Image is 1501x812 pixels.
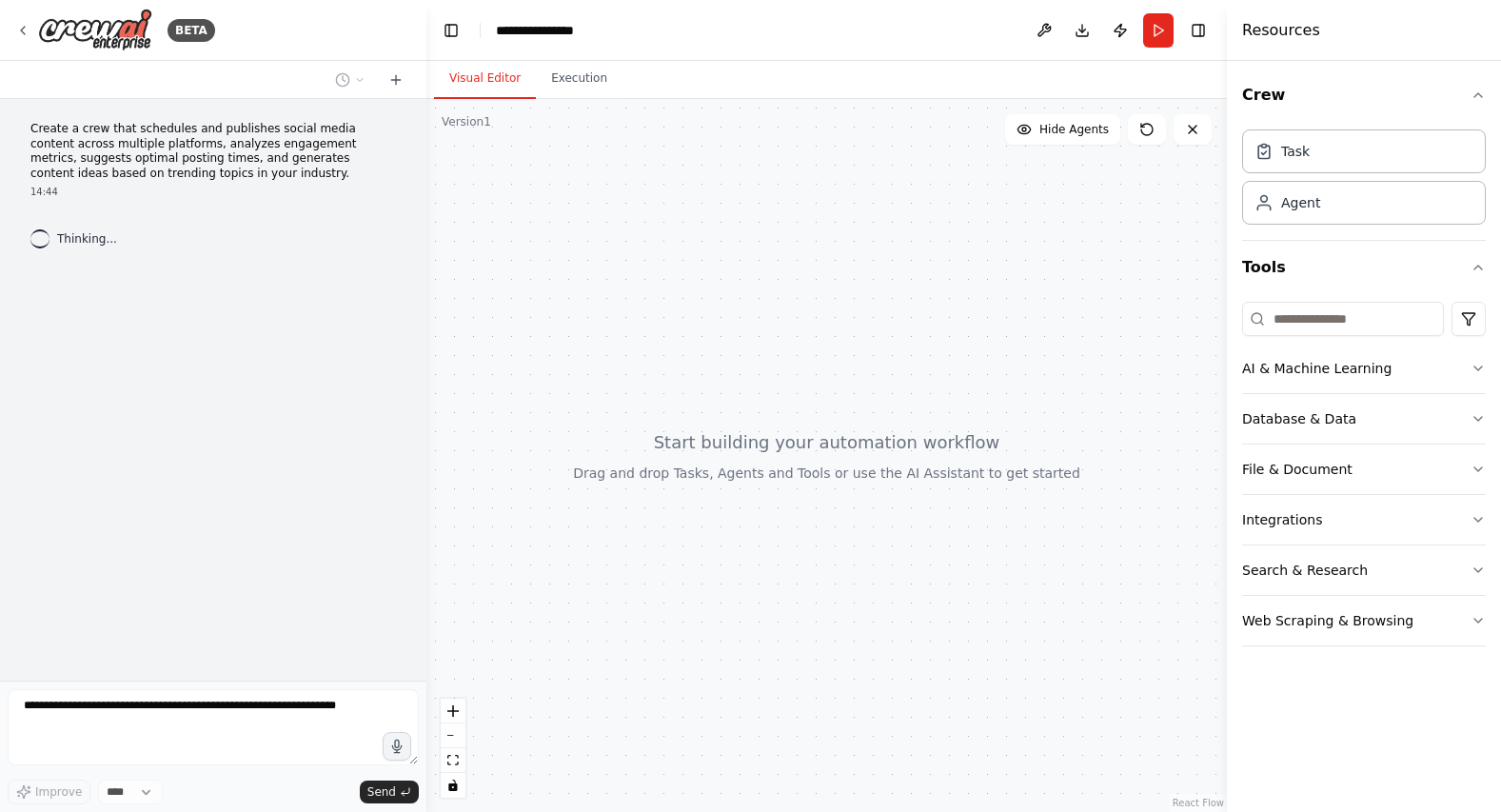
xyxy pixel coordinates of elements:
div: Tools [1242,294,1486,662]
button: Improve [8,780,90,804]
a: React Flow attribution [1173,798,1224,808]
button: AI & Machine Learning [1242,344,1486,393]
div: Web Scraping & Browsing [1242,611,1413,630]
div: React Flow controls [441,699,465,798]
button: Tools [1242,241,1486,294]
div: Database & Data [1242,409,1356,428]
button: zoom out [441,723,465,748]
span: Thinking... [57,231,117,247]
h4: Resources [1242,19,1320,42]
span: Improve [35,784,82,800]
div: Crew [1242,122,1486,240]
button: Hide Agents [1005,114,1120,145]
div: Search & Research [1242,561,1368,580]
button: Send [360,781,419,803]
div: Task [1281,142,1310,161]
button: Switch to previous chat [327,69,373,91]
div: AI & Machine Learning [1242,359,1392,378]
div: Agent [1281,193,1320,212]
div: Version 1 [442,114,491,129]
button: Click to speak your automation idea [383,732,411,761]
div: File & Document [1242,460,1353,479]
img: Logo [38,9,152,51]
button: toggle interactivity [441,773,465,798]
button: Start a new chat [381,69,411,91]
nav: breadcrumb [496,21,594,40]
button: Hide left sidebar [438,17,464,44]
button: Integrations [1242,495,1486,545]
button: Hide right sidebar [1185,17,1212,44]
span: Hide Agents [1039,122,1109,137]
button: Visual Editor [434,59,536,99]
button: File & Document [1242,445,1486,494]
button: Crew [1242,69,1486,122]
button: fit view [441,748,465,773]
div: 14:44 [30,185,396,199]
button: Web Scraping & Browsing [1242,596,1486,645]
button: Execution [536,59,622,99]
p: Create a crew that schedules and publishes social media content across multiple platforms, analyz... [30,122,396,181]
div: Integrations [1242,510,1322,529]
button: zoom in [441,699,465,723]
button: Database & Data [1242,394,1486,444]
button: Search & Research [1242,545,1486,595]
div: BETA [168,19,215,42]
span: Send [367,784,396,800]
